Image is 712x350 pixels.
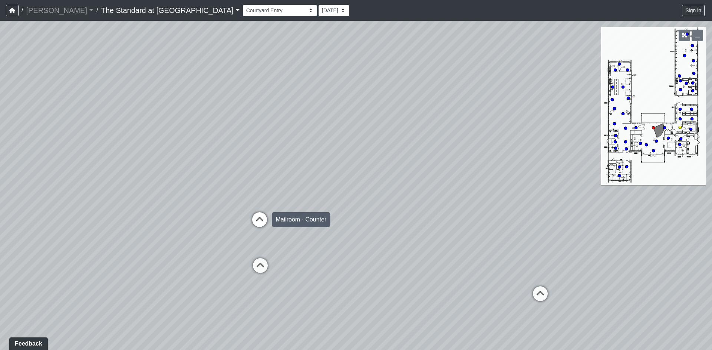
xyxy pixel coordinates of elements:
[19,3,26,18] span: /
[101,3,240,18] a: The Standard at [GEOGRAPHIC_DATA]
[93,3,101,18] span: /
[6,335,49,350] iframe: Ybug feedback widget
[26,3,93,18] a: [PERSON_NAME]
[682,5,705,16] button: Sign in
[272,212,330,227] div: Mailroom - Counter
